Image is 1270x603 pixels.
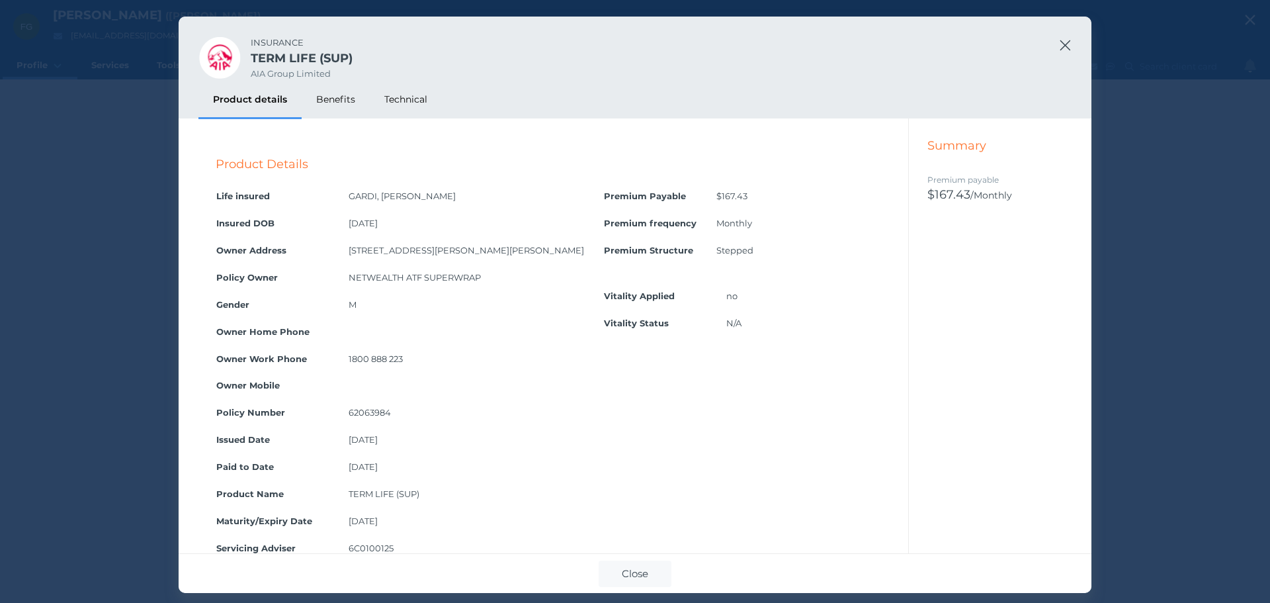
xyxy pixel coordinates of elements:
td: 6C0100125 [339,535,594,562]
td: 1800 888 223 [339,346,594,373]
td: NETWEALTH ATF SUPERWRAP [339,264,594,291]
td: [STREET_ADDRESS][PERSON_NAME][PERSON_NAME] [339,237,594,264]
strong: Premium Structure [604,245,693,255]
td: [DATE] [339,426,594,453]
td: TERM LIFE (SUP) [339,481,594,508]
strong: Insured DOB [216,218,275,228]
strong: Paid to Date [216,461,274,472]
td: M [339,291,594,318]
strong: Life insured [216,191,270,201]
td: no [716,283,763,310]
td: Stepped [706,237,763,264]
td: [DATE] [339,210,594,237]
td: 62063984 [339,399,594,426]
strong: Servicing Adviser [216,543,296,553]
td: [DATE] [339,508,594,535]
button: Close [1059,36,1072,54]
td: $167.43 [706,183,763,210]
strong: Premium Payable [604,191,686,201]
td: [DATE] [339,453,594,481]
strong: Owner Mobile [216,380,280,391]
strong: Issued Date [216,434,270,445]
td: Monthly [706,210,763,237]
span: $167.43 [927,187,970,202]
span: Summary [927,138,986,153]
strong: Policy Number [216,407,285,418]
span: /Monthly [970,189,1012,201]
td: N/A [716,310,763,337]
strong: Vitality Status [604,318,669,328]
span: Close [615,567,655,580]
strong: Owner Work Phone [216,353,307,364]
strong: Vitality Applied [604,291,675,301]
span: Premium payable [927,175,999,185]
span: Product Details [216,157,308,171]
strong: Policy Owner [216,272,278,283]
strong: Premium frequency [604,218,697,228]
span: TERM LIFE (SUP) [251,51,353,66]
strong: Gender [216,299,249,310]
strong: Owner Address [216,245,286,255]
strong: Maturity/Expiry Date [216,516,312,526]
div: Technical [370,80,442,118]
td: GARDI, [PERSON_NAME] [339,183,594,210]
strong: Owner Home Phone [216,326,310,337]
span: AIA Group Limited [251,68,331,79]
strong: Product Name [216,488,284,499]
span: INSURANCE [251,37,304,48]
button: Close [599,561,671,587]
div: Benefits [302,80,370,118]
div: Product details [198,80,302,118]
